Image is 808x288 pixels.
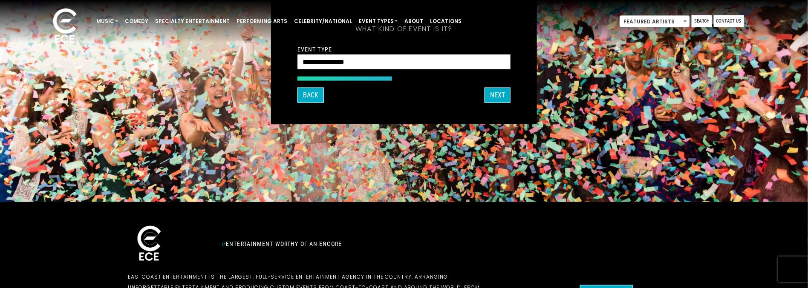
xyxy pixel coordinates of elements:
[355,14,401,29] a: Event Types
[93,14,121,29] a: Music
[485,88,511,103] button: Next
[152,14,233,29] a: Specialty Entertainment
[121,14,152,29] a: Comedy
[233,14,291,29] a: Performing Arts
[222,240,226,247] span: //
[620,16,690,28] span: Featured Artists
[714,15,744,27] a: Contact Us
[216,237,498,251] div: Entertainment Worthy of an Encore
[291,14,355,29] a: Celebrity/National
[692,15,712,27] a: Search
[620,15,690,27] span: Featured Artists
[427,14,465,29] a: Locations
[297,88,324,103] button: Back
[43,6,86,47] img: ece_new_logo_whitev2-1.png
[128,223,170,265] img: ece_new_logo_whitev2-1.png
[401,14,427,29] a: About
